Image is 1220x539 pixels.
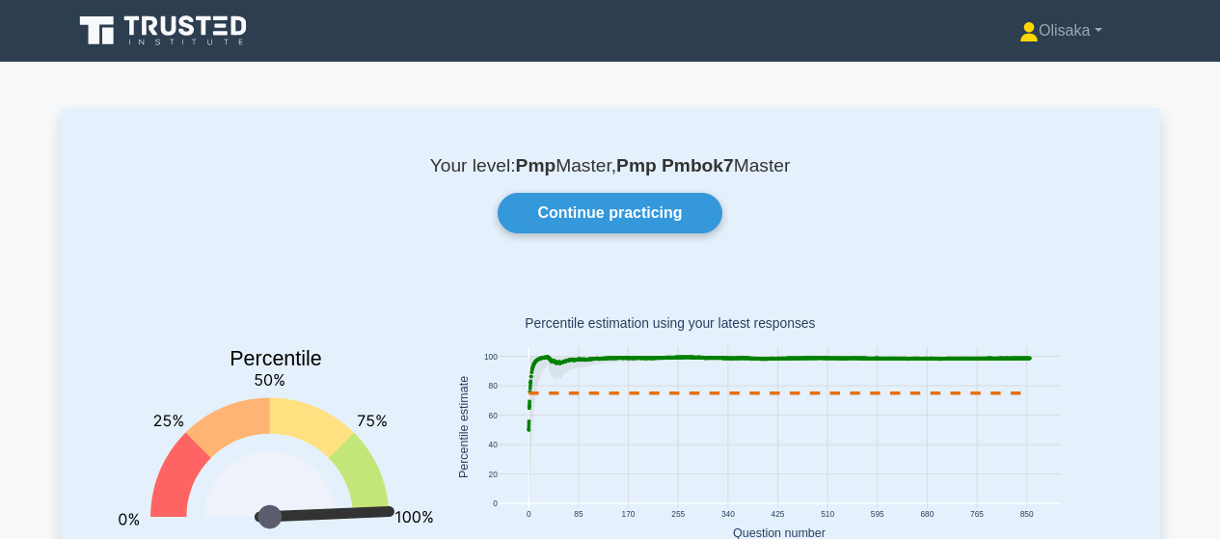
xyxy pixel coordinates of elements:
text: Percentile estimation using your latest responses [525,316,815,332]
text: 80 [488,381,498,391]
text: 20 [488,470,498,479]
text: 425 [771,509,784,519]
b: Pmp Pmbok7 [616,155,734,175]
text: 170 [621,509,635,519]
text: 0 [493,499,498,508]
text: Percentile [230,347,322,370]
text: 85 [574,509,583,519]
text: 595 [870,509,883,519]
text: 60 [488,411,498,420]
text: 255 [671,509,685,519]
b: Pmp [516,155,556,175]
text: 340 [720,509,734,519]
text: 765 [970,509,984,519]
text: 850 [1019,509,1033,519]
a: Continue practicing [498,193,721,233]
text: 100 [483,352,497,362]
text: 510 [821,509,834,519]
text: Percentile estimate [457,376,471,478]
text: 0 [526,509,530,519]
text: 680 [920,509,934,519]
a: Olisaka [973,12,1148,50]
text: 40 [488,440,498,449]
p: Your level: Master, Master [107,154,1114,177]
